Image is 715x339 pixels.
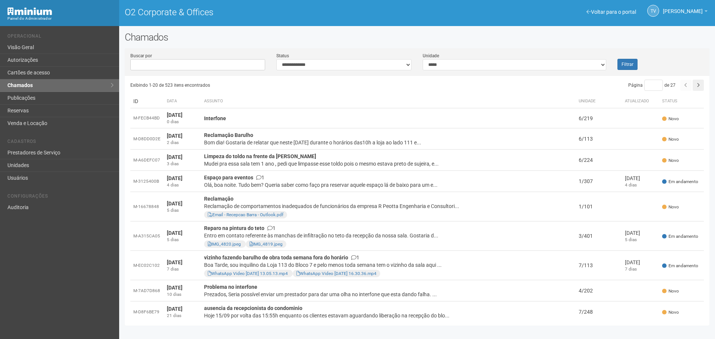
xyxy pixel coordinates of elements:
[576,108,622,128] td: 6/219
[204,181,573,189] div: Olá, boa noite. Tudo bem? Queria saber como faço pra reservar aquele espaço lá de baixo para um e...
[204,232,573,239] div: Entro em contato referente às manchas de infiltração no teto da recepção da nossa sala. Gostaria ...
[204,255,348,260] strong: vizinho fazendo barulho de obra toda semana fora do horário
[659,95,704,108] th: Status
[167,133,182,139] strong: [DATE]
[625,229,656,237] div: [DATE]
[167,306,182,312] strong: [DATE]
[167,259,182,265] strong: [DATE]
[164,95,201,108] th: Data
[625,237,637,242] span: 5 dias
[662,309,679,316] span: Novo
[204,312,573,319] div: Hoje 15/09 por volta das 15:55h enquanto os clientes estavam aguardando liberação na recepção do ...
[208,242,241,247] a: IMG_4820.jpeg
[351,255,359,260] span: 1
[125,32,709,43] h2: Chamados
[130,150,164,171] td: M-A6DEFC07
[130,301,164,323] td: M-D8F6BE79
[130,192,164,221] td: M-16678848
[208,212,283,217] a: Email - Recepcao Barra - Outlook.pdf
[204,225,264,231] strong: Reparo na pintura do teto
[130,108,164,128] td: M-FECB44BD
[204,132,253,138] strong: Reclamação Barulho
[296,271,376,276] a: WhatsApp Video [DATE] 16.30.36.mp4
[662,204,679,210] span: Novo
[576,221,622,251] td: 3/401
[256,175,264,180] span: 1
[167,112,182,118] strong: [DATE]
[130,251,164,280] td: M-EC02C102
[130,128,164,150] td: M-D8DD0D2E
[130,52,152,59] label: Buscar por
[167,285,182,291] strong: [DATE]
[617,59,638,70] button: Filtrar
[167,201,182,207] strong: [DATE]
[423,52,439,59] label: Unidade
[204,115,226,121] strong: Interfone
[276,52,289,59] label: Status
[625,182,637,188] span: 4 dias
[7,194,114,201] li: Configurações
[267,225,276,231] span: 1
[662,116,679,122] span: Novo
[622,95,659,108] th: Atualizado
[204,139,573,146] div: Bom dia! Gostaria de relatar que neste [DATE] durante o horários das10h a loja ao lado 111 e...
[576,171,622,192] td: 1/307
[208,271,288,276] a: WhatsApp Video [DATE] 13.05.13.mp4
[167,154,182,160] strong: [DATE]
[576,192,622,221] td: 1/101
[130,80,417,91] div: Exibindo 1-20 de 523 itens encontrados
[167,266,198,272] div: 7 dias
[204,284,257,290] strong: Problema no interfone
[167,313,198,319] div: 21 dias
[662,288,679,294] span: Novo
[204,202,573,210] div: Reclamação de comportamentos inadequados de funcionários da empresa R Peotta Engenharia e Consult...
[167,175,182,181] strong: [DATE]
[167,291,198,298] div: 10 dias
[167,230,182,236] strong: [DATE]
[662,179,698,185] span: Em andamento
[625,259,656,266] div: [DATE]
[204,160,573,167] div: Mudei pra essa sala tem 1 ano , pedi que limpasse esse toldo pois o mesmo estava preto de sujeira...
[576,301,622,323] td: 7/248
[7,33,114,41] li: Operacional
[204,196,233,202] strong: Reclamação
[125,7,411,17] h1: O2 Corporate & Offices
[204,305,302,311] strong: ausencia da recepcionista do condominio
[625,175,656,182] div: [DATE]
[167,119,198,125] div: 0 dias
[7,7,52,15] img: Minium
[628,83,676,88] span: Página de 27
[130,280,164,301] td: M-7AD7D868
[167,161,198,167] div: 3 dias
[250,242,283,247] a: IMG_4819.jpeg
[167,182,198,188] div: 4 dias
[204,261,573,269] div: Boa Tarde, sou inquilino da Loja 113 do Bloco 7 e pelo menos toda semana tem o vizinho da sala aq...
[204,153,316,159] strong: Limpeza do toldo na frente da [PERSON_NAME]
[576,150,622,171] td: 6/224
[7,139,114,147] li: Cadastros
[167,237,198,243] div: 5 dias
[587,9,636,15] a: Voltar para o portal
[662,157,679,164] span: Novo
[204,175,253,180] strong: Espaço para eventos
[647,5,659,17] a: TV
[663,9,708,15] a: [PERSON_NAME]
[167,140,198,146] div: 2 dias
[625,266,637,272] span: 7 dias
[576,251,622,280] td: 7/113
[167,207,198,214] div: 5 dias
[662,263,698,269] span: Em andamento
[204,291,573,298] div: Prezados, Seria possível enviar um prestador para dar uma olha no interfone que esta dando falha....
[201,95,576,108] th: Assunto
[663,1,703,14] span: Thayane Vasconcelos Torres
[130,171,164,192] td: M-3125400B
[576,95,622,108] th: Unidade
[7,15,114,22] div: Painel do Administrador
[662,136,679,143] span: Novo
[130,95,164,108] td: ID
[130,221,164,251] td: M-A315CA05
[662,233,698,240] span: Em andamento
[576,280,622,301] td: 4/202
[576,128,622,150] td: 6/113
